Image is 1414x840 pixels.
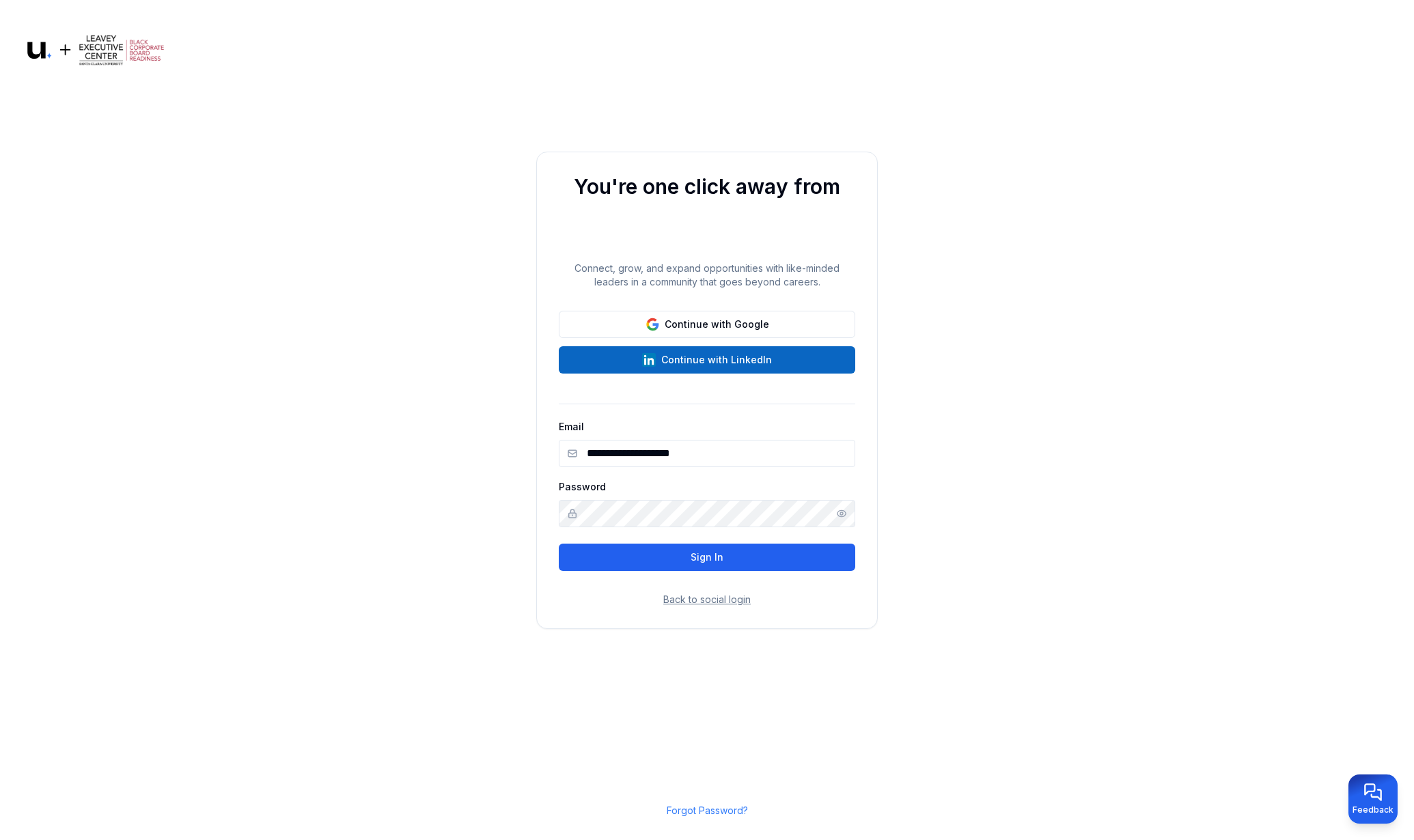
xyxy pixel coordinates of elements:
button: Continue with Google [559,311,855,338]
img: Logo [27,33,164,68]
label: Password [559,481,606,492]
p: Connect, grow, and expand opportunities with like-minded leaders in a community that goes beyond ... [559,262,855,289]
button: Provide feedback [1348,774,1398,824]
button: Sign In [559,544,855,571]
h1: You're one click away from [559,174,855,199]
button: Show/hide password [836,508,847,519]
button: Continue with LinkedIn [559,346,855,374]
span: Feedback [1353,804,1394,815]
label: Email [559,421,584,432]
a: Forgot Password? [667,804,748,816]
button: Back to social login [663,593,751,606]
